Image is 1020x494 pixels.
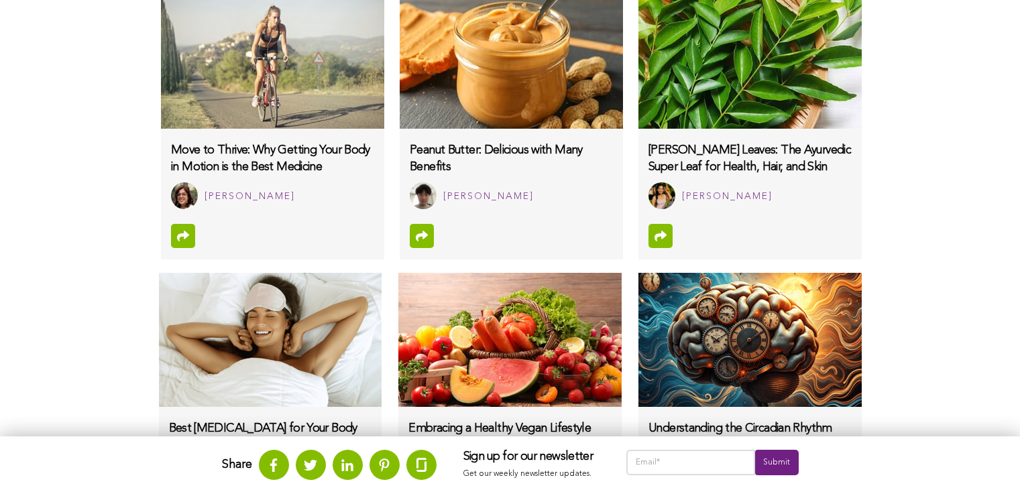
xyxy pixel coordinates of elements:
h3: Sign up for our newsletter [463,450,600,465]
img: Raymond Chen [410,182,437,209]
h3: Best [MEDICAL_DATA] for Your Body [169,420,372,437]
a: Move to Thrive: Why Getting Your Body in Motion is the Best Medicine Natalina Bacus [PERSON_NAME] [161,129,384,219]
img: Viswanachiyar Subramanian [648,182,675,209]
strong: Share [222,458,252,471]
img: Natalina Bacus [171,182,198,209]
h3: Understanding the Circadian Rhythm [648,420,851,437]
input: Email* [626,450,756,475]
div: [PERSON_NAME] [682,188,773,205]
div: [PERSON_NAME] [205,188,295,205]
img: embracing-a-healthy-vegan-lifestyle [398,273,621,407]
a: Understanding the Circadian Rhythm Phillip Nguyen [PERSON_NAME] [638,407,861,481]
a: Peanut Butter: Delicious with Many Benefits Raymond Chen [PERSON_NAME] [400,129,622,219]
h3: Peanut Butter: Delicious with Many Benefits [410,142,612,176]
input: Submit [755,450,798,475]
h3: [PERSON_NAME] Leaves: The Ayurvedic Super Leaf for Health, Hair, and Skin [648,142,851,176]
div: [PERSON_NAME] [443,188,534,205]
a: [PERSON_NAME] Leaves: The Ayurvedic Super Leaf for Health, Hair, and Skin Viswanachiyar Subramani... [638,129,861,219]
img: understanding-the-circadian-rhythm [638,273,861,407]
img: glassdoor.svg [416,458,427,472]
iframe: Chat Widget [953,430,1020,494]
h3: Move to Thrive: Why Getting Your Body in Motion is the Best Medicine [171,142,374,176]
p: Get our weekly newsletter updates. [463,467,600,482]
h3: Embracing a Healthy Vegan Lifestyle [408,420,611,437]
img: best-sleeping-positions-for-your-body [159,273,382,407]
a: Embracing a Healthy Vegan Lifestyle Melisa Cannon [PERSON_NAME] [398,407,621,481]
a: Best [MEDICAL_DATA] for Your Body Phillip Nguyen [PERSON_NAME] [159,407,382,481]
